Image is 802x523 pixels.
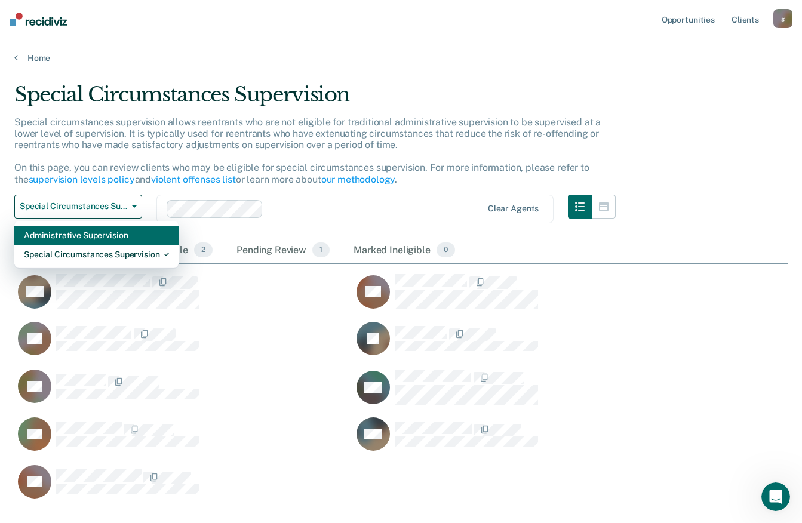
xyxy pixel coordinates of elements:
[353,321,692,369] div: CaseloadOpportunityCell-147FP
[353,273,692,321] div: CaseloadOpportunityCell-703JO
[14,321,353,369] div: CaseloadOpportunityCell-191KI
[29,174,135,185] a: supervision levels policy
[14,273,353,321] div: CaseloadOpportunityCell-632IF
[488,204,539,214] div: Clear agents
[437,242,455,258] span: 0
[773,9,792,28] button: g
[194,242,213,258] span: 2
[234,238,332,264] div: Pending Review1
[24,245,169,264] div: Special Circumstances Supervision
[312,242,330,258] span: 1
[761,482,790,511] iframe: Intercom live chat
[14,464,353,512] div: CaseloadOpportunityCell-112HQ
[14,53,788,63] a: Home
[14,82,616,116] div: Special Circumstances Supervision
[351,238,457,264] div: Marked Ineligible0
[24,226,169,245] div: Administrative Supervision
[321,174,395,185] a: our methodology
[14,417,353,464] div: CaseloadOpportunityCell-006EV
[151,174,236,185] a: violent offenses list
[14,116,601,185] p: Special circumstances supervision allows reentrants who are not eligible for traditional administ...
[14,369,353,417] div: CaseloadOpportunityCell-374AA
[353,417,692,464] div: CaseloadOpportunityCell-968IA
[10,13,67,26] img: Recidiviz
[353,369,692,417] div: CaseloadOpportunityCell-092FO
[20,201,127,211] span: Special Circumstances Supervision
[14,195,142,219] button: Special Circumstances Supervision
